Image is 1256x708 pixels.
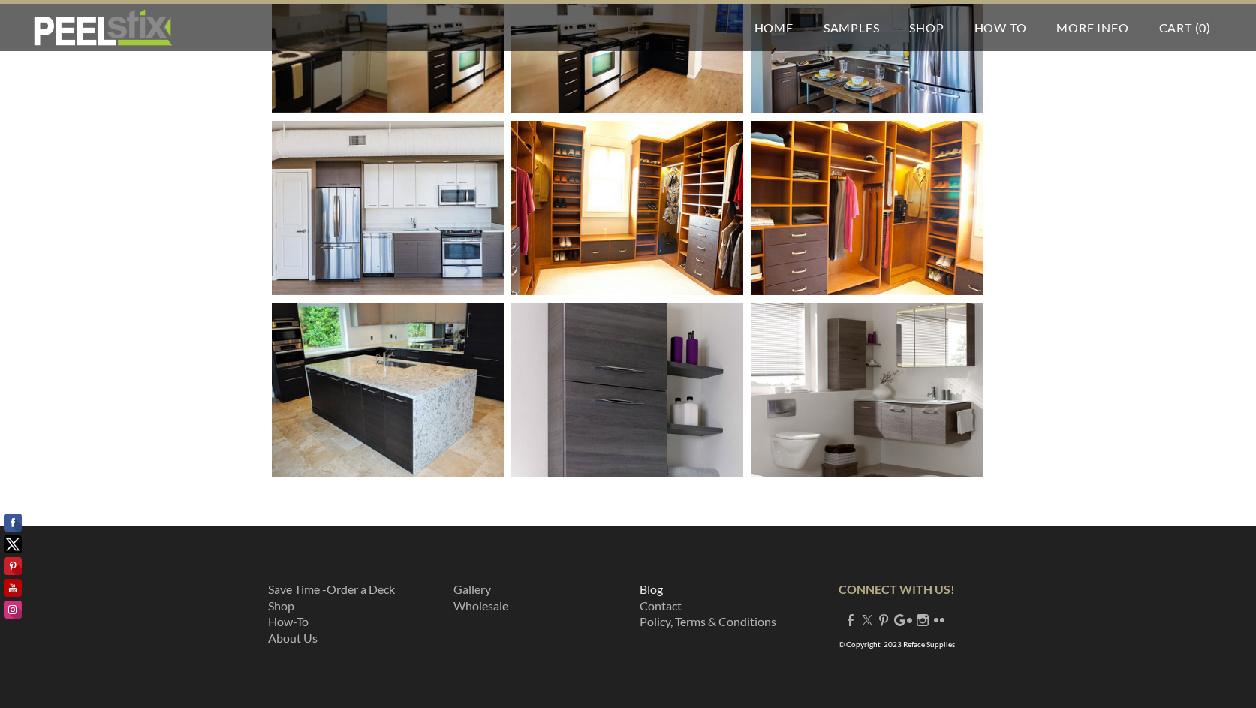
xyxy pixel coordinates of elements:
[640,598,682,613] a: Contact
[959,4,1042,51] a: How To
[739,4,809,51] a: Home
[453,582,491,596] a: Gallery​
[30,9,175,47] img: REFACE SUPPLIES
[933,613,945,627] a: Flickr
[268,582,395,596] a: Save Time -Order a Deck
[839,582,955,596] strong: CONNECT WITH US!
[268,631,318,645] a: About Us
[917,613,929,627] a: Instagram
[258,303,517,477] img: 7748361.jpg
[845,613,857,627] a: Facebook
[736,121,998,295] img: 4808616.jpg
[640,614,776,628] a: Policy, Terms & Conditions
[894,613,912,627] a: Plus
[496,121,758,295] img: 8946787.jpg
[254,121,521,295] img: 795026.jpg
[894,4,959,51] a: Shop
[511,270,743,511] img: 5489865.jpg
[453,598,508,613] a: ​Wholesale
[1041,4,1143,51] a: More Info
[453,582,508,613] font: ​
[1144,4,1226,51] a: Cart (0)
[839,640,955,649] font: © Copyright 2023 Reface Supplies
[751,299,983,482] img: 2480601.jpg
[1199,20,1206,35] span: 0
[878,613,890,627] a: Pinterest
[268,614,309,628] a: How-To
[640,582,663,596] a: Blog
[268,598,294,613] a: Shop
[809,4,895,51] a: Samples
[861,613,873,627] a: Twitter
